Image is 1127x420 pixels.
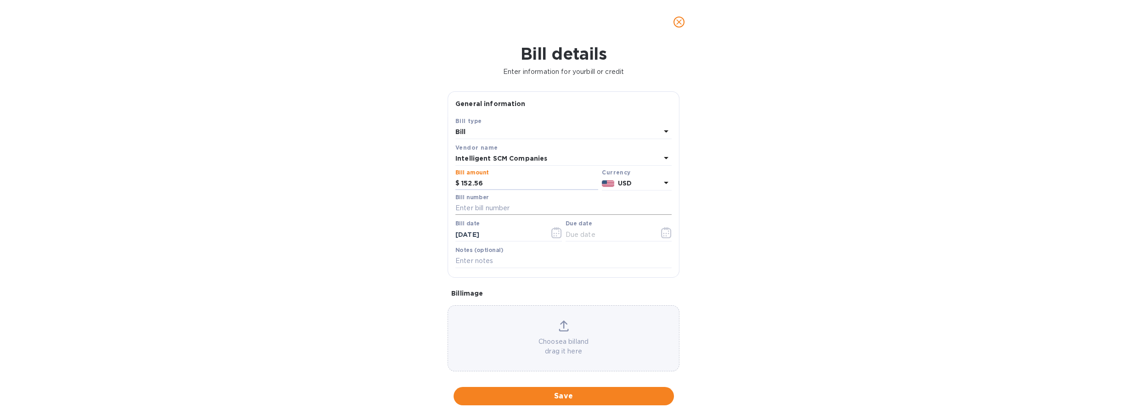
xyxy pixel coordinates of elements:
input: Select date [455,228,542,241]
label: Notes (optional) [455,247,504,253]
label: Bill date [455,221,480,227]
b: USD [618,179,632,187]
b: Currency [602,169,630,176]
p: Bill image [451,289,676,298]
p: Choose a bill and drag it here [448,337,679,356]
b: General information [455,100,526,107]
b: Vendor name [455,144,498,151]
input: Enter bill number [455,202,672,215]
label: Bill number [455,195,488,200]
label: Bill amount [455,170,488,175]
input: Due date [566,228,652,241]
img: USD [602,180,614,187]
input: $ Enter bill amount [461,177,598,190]
div: $ [455,177,461,190]
button: Save [454,387,674,405]
p: Enter information for your bill or credit [7,67,1120,77]
h1: Bill details [7,44,1120,63]
b: Intelligent SCM Companies [455,155,547,162]
input: Enter notes [455,254,672,268]
span: Save [461,391,667,402]
label: Due date [566,221,592,227]
b: Bill type [455,118,482,124]
b: Bill [455,128,466,135]
button: close [668,11,690,33]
